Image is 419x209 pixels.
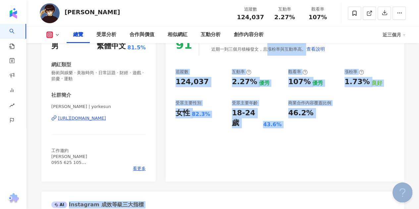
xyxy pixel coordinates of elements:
[58,115,106,121] div: [URL][DOMAIN_NAME]
[65,8,120,16] div: [PERSON_NAME]
[305,6,330,13] div: 觀看率
[7,193,20,204] img: chrome extension
[9,24,23,50] a: search
[176,100,201,106] div: 受眾主要性別
[8,8,19,19] img: logo icon
[73,31,83,39] div: 總覽
[232,108,261,129] div: 18-24 歲
[259,79,269,87] div: 優秀
[232,77,257,87] div: 2.27%
[127,44,146,51] span: 81.5%
[192,111,210,118] div: 82.3%
[232,69,251,75] div: 互動率
[312,79,323,87] div: 優秀
[168,31,187,39] div: 相似網紅
[344,69,364,75] div: 漲粉率
[201,31,221,39] div: 互動分析
[232,100,258,106] div: 受眾主要年齡
[393,183,412,202] iframe: Help Scout Beacon - Open
[306,46,325,52] span: 查看說明
[288,77,311,87] div: 107%
[51,201,143,208] div: Instagram 成效等級三大指標
[51,92,71,99] div: 社群簡介
[288,100,331,106] div: 商業合作內容覆蓋比例
[274,14,295,21] span: 2.27%
[272,6,297,13] div: 互動率
[176,38,192,51] div: 91
[288,69,308,75] div: 觀看率
[176,108,190,118] div: 女性
[51,148,127,171] span: 工作邀約 [PERSON_NAME] 0955 625 105 [EMAIL_ADDRESS][DOMAIN_NAME]
[96,31,116,39] div: 受眾分析
[234,31,264,39] div: 創作內容分析
[263,121,282,128] div: 43.6%
[40,3,60,23] img: KOL Avatar
[51,70,146,82] span: 藝術與娛樂 · 美妝時尚 · 日常話題 · 財經 · 遊戲 · 節慶 · 運動
[96,41,126,51] div: 繁體中文
[308,14,327,21] span: 107%
[383,29,406,40] div: 近三個月
[237,6,264,13] div: 追蹤數
[51,104,146,110] span: [PERSON_NAME] | yorkesun
[51,41,59,51] div: 男
[306,42,325,56] button: 查看說明
[176,69,188,75] div: 追蹤數
[176,77,209,87] div: 124,037
[371,79,382,87] div: 良好
[9,99,15,114] span: rise
[344,77,370,87] div: 1.73%
[133,166,146,172] span: 看更多
[51,115,146,121] a: [URL][DOMAIN_NAME]
[211,42,325,56] div: 近期一到三個月積極發文，且漲粉率與互動率高。
[288,108,313,118] div: 46.2%
[237,14,264,21] span: 124,037
[51,61,71,68] div: 網紅類型
[51,201,67,208] div: AI
[130,31,154,39] div: 合作與價值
